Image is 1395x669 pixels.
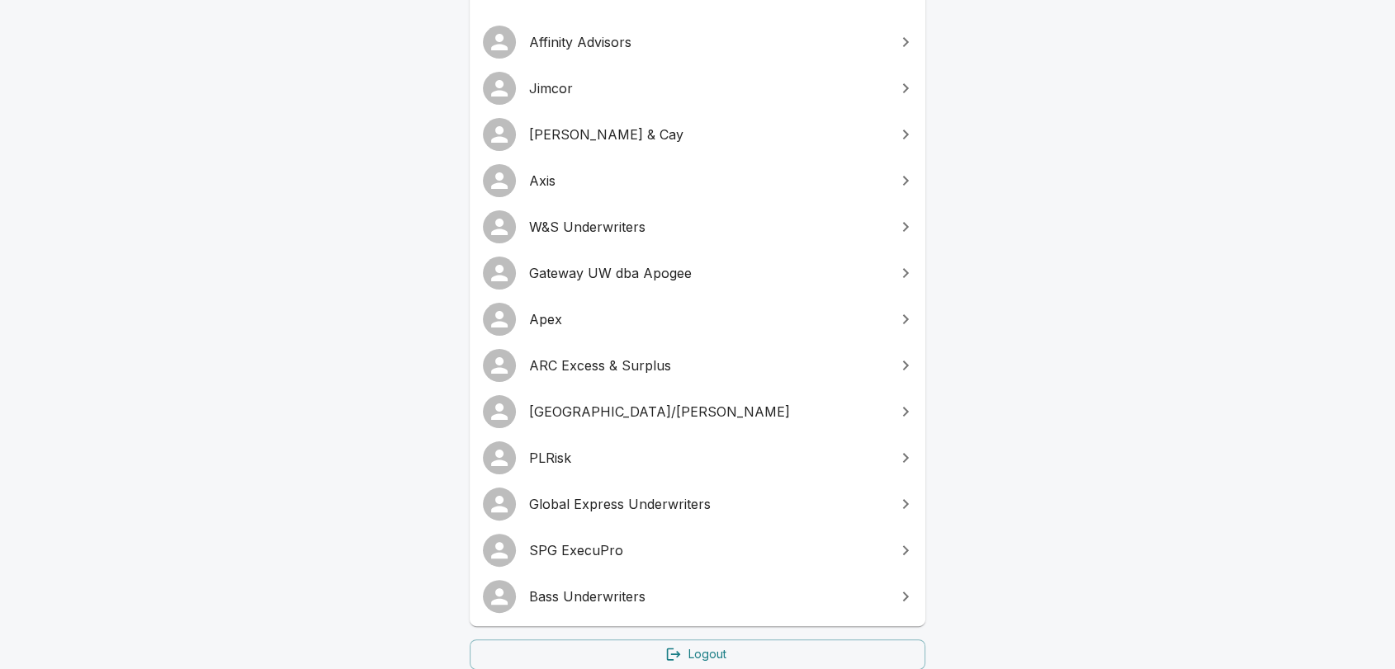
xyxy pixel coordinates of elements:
[470,481,925,527] a: Global Express Underwriters
[529,78,886,98] span: Jimcor
[470,296,925,342] a: Apex
[470,435,925,481] a: PLRisk
[529,309,886,329] span: Apex
[529,171,886,191] span: Axis
[470,158,925,204] a: Axis
[529,587,886,606] span: Bass Underwriters
[470,204,925,250] a: W&S Underwriters
[470,342,925,389] a: ARC Excess & Surplus
[470,65,925,111] a: Jimcor
[529,263,886,283] span: Gateway UW dba Apogee
[529,217,886,237] span: W&S Underwriters
[529,494,886,514] span: Global Express Underwriters
[529,448,886,468] span: PLRisk
[529,125,886,144] span: [PERSON_NAME] & Cay
[529,540,886,560] span: SPG ExecuPro
[470,250,925,296] a: Gateway UW dba Apogee
[529,356,886,375] span: ARC Excess & Surplus
[529,402,886,422] span: [GEOGRAPHIC_DATA]/[PERSON_NAME]
[529,32,886,52] span: Affinity Advisors
[470,573,925,620] a: Bass Underwriters
[470,111,925,158] a: [PERSON_NAME] & Cay
[470,19,925,65] a: Affinity Advisors
[470,389,925,435] a: [GEOGRAPHIC_DATA]/[PERSON_NAME]
[470,527,925,573] a: SPG ExecuPro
